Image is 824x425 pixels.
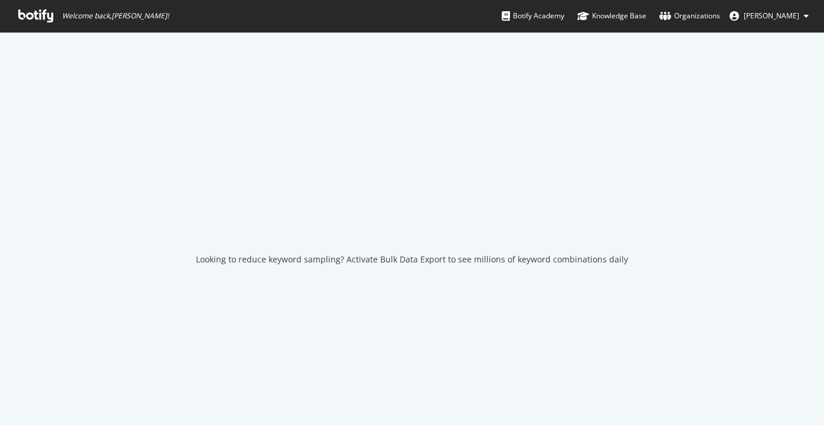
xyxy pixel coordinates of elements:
span: Matthew Gampel [744,11,799,21]
span: Welcome back, [PERSON_NAME] ! [62,11,169,21]
div: animation [370,192,454,235]
div: Organizations [659,10,720,22]
button: [PERSON_NAME] [720,7,818,25]
div: Looking to reduce keyword sampling? Activate Bulk Data Export to see millions of keyword combinat... [196,254,628,265]
div: Botify Academy [502,10,564,22]
div: Knowledge Base [577,10,646,22]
